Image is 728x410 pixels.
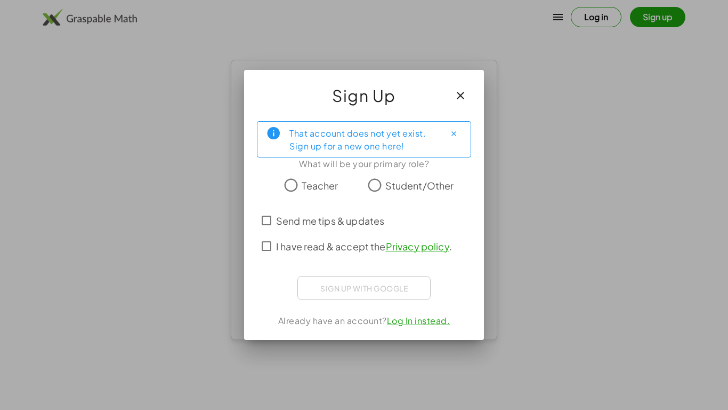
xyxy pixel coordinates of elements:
[387,315,450,326] a: Log In instead.
[257,314,471,327] div: Already have an account?
[332,83,396,108] span: Sign Up
[302,178,338,193] span: Teacher
[386,240,449,253] a: Privacy policy
[445,125,462,142] button: Close
[289,126,436,153] div: That account does not yet exist. Sign up for a new one here!
[276,214,384,228] span: Send me tips & updates
[276,239,452,254] span: I have read & accept the .
[385,178,454,193] span: Student/Other
[257,157,471,170] div: What will be your primary role?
